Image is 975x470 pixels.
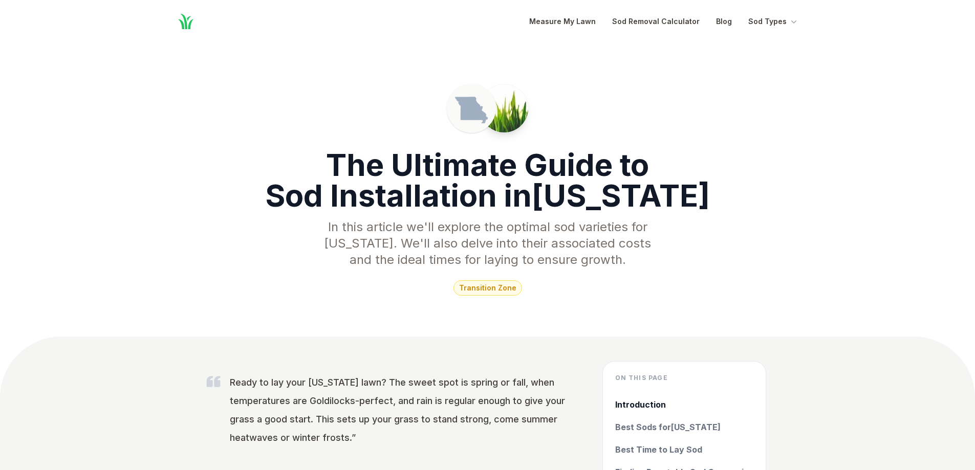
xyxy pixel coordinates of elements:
p: In this article we'll explore the optimal sod varieties for [US_STATE] . We'll also delve into th... [316,219,660,268]
span: transition zone [453,280,522,296]
h4: On this page [615,374,753,382]
a: Blog [716,15,732,28]
a: Measure My Lawn [529,15,596,28]
img: Missouri state outline [455,92,488,125]
p: Ready to lay your [US_STATE] lawn? The sweet spot is spring or fall, when temperatures are Goldil... [230,373,570,447]
img: Picture of a patch of sod in Missouri [480,84,528,132]
a: Best Time to Lay Sod [615,443,753,456]
a: Introduction [615,398,753,411]
a: Sod Removal Calculator [612,15,700,28]
button: Sod Types [748,15,799,28]
a: Best Sods for[US_STATE] [615,421,753,433]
